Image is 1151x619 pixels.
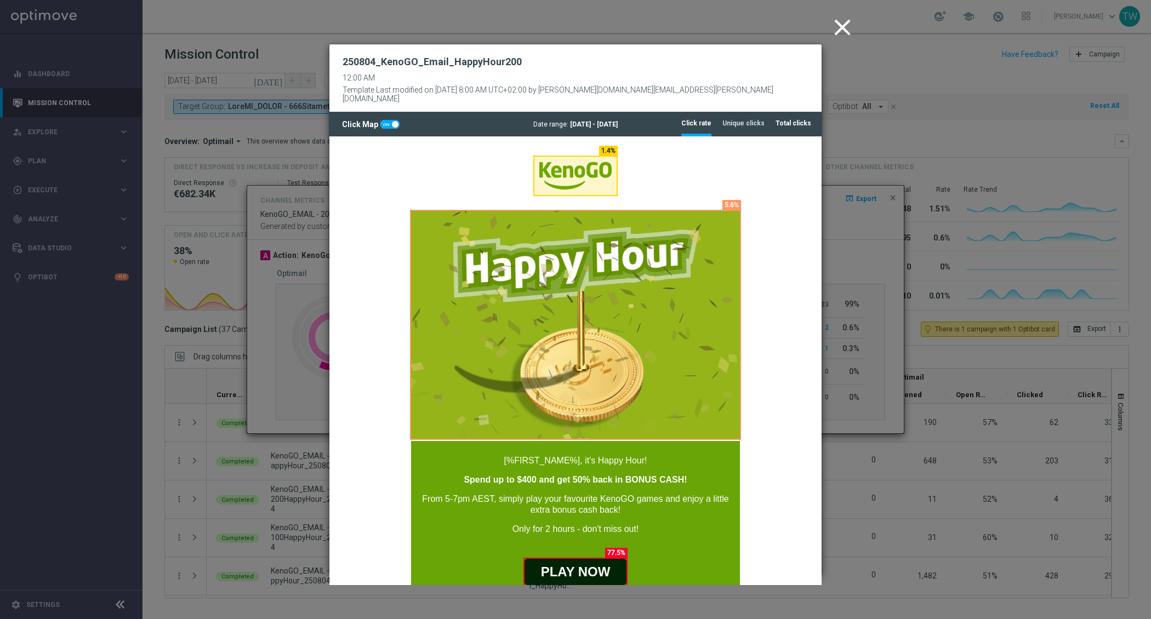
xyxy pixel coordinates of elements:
tab-header: Total clicks [776,119,811,128]
img: HAPPY HOUR! [82,75,411,303]
div: 12:00 AM [343,73,808,83]
i: close [829,14,856,41]
strong: Spend up to $400 and get 50% back in BONUS CASH! [134,339,357,348]
p: [%FIRST_NAME%], it's Happy Hour! [87,319,405,330]
span: [DATE] - [DATE] [570,121,618,128]
div: Template Last modified on [DATE] 8:00 AM UTC+02:00 by [PERSON_NAME][DOMAIN_NAME][EMAIL_ADDRESS][P... [343,83,808,104]
span: Date range: [533,121,568,128]
span: Click Map [342,120,380,129]
button: close [827,11,861,45]
span: PLAY NOW [212,428,281,443]
p: Only for 2 hours - don't miss out! [87,388,405,398]
p: From 5-7pm AEST, simply play your favourite KenoGO games and enjoy a little extra bonus cash back! [87,358,405,379]
tab-header: Unique clicks [722,119,765,128]
img: KenoGO [205,21,287,59]
h2: 250804_KenoGO_Email_HappyHour200 [343,55,522,68]
a: PLAY NOW [195,423,298,449]
tab-header: Click rate [681,119,711,128]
